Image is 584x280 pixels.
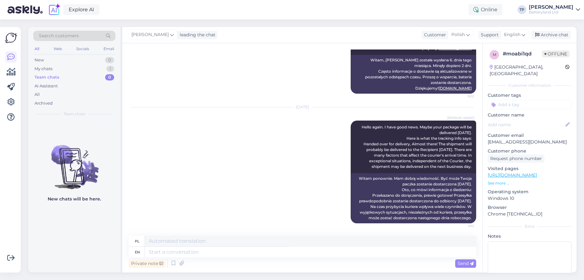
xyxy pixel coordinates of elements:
[490,64,565,77] div: [GEOGRAPHIC_DATA], [GEOGRAPHIC_DATA]
[542,50,570,57] span: Offline
[351,55,476,94] div: Witam, [PERSON_NAME] została wysłana 6. dnia tego miesiąca. Minęły dopiero 2 dni. Często informac...
[493,52,496,57] span: m
[529,10,573,15] div: Batteryland Ltd
[468,4,502,15] div: Online
[488,172,537,178] a: [URL][DOMAIN_NAME]
[451,94,474,99] span: 16:12
[447,116,474,120] span: [PERSON_NAME]
[488,204,571,211] p: Browser
[529,5,580,15] a: [PERSON_NAME]Batteryland Ltd
[129,104,476,110] div: [DATE]
[503,50,542,58] div: # moabi1qd
[129,259,166,268] div: Private note
[35,57,44,63] div: New
[52,45,63,53] div: Web
[504,31,520,38] span: English
[531,31,571,39] div: Archive chat
[488,189,571,195] p: Operating system
[488,139,571,145] p: [EMAIL_ADDRESS][DOMAIN_NAME]
[518,5,526,14] div: TP
[438,86,472,91] a: [DOMAIN_NAME]
[35,91,40,98] div: All
[458,261,474,266] span: Send
[529,5,573,10] div: [PERSON_NAME]
[362,125,473,169] span: Hello again. I have good news. Maybe your package will be delivered [DATE]. Here is what the trac...
[33,45,40,53] div: All
[488,211,571,217] p: Chrome [TECHNICAL_ID]
[35,66,52,72] div: My chats
[488,132,571,139] p: Customer email
[135,247,140,257] div: en
[488,154,544,163] div: Request phone number
[35,74,59,80] div: Team chats
[106,66,114,72] div: 1
[478,32,499,38] div: Support
[75,45,90,53] div: Socials
[48,196,101,202] p: New chats will be here.
[177,32,215,38] div: leading the chat
[451,31,465,38] span: Polish
[488,148,571,154] p: Customer phone
[131,31,169,38] span: [PERSON_NAME]
[39,33,79,39] span: Search customers
[351,173,476,223] div: Witam ponownie. Mam dobrą wiadomość. Być może Twoja paczka zostanie dostarczona [DATE]. Oto, co m...
[488,233,571,240] p: Notes
[105,57,114,63] div: 0
[488,121,564,128] input: Add name
[105,74,114,80] div: 0
[35,100,53,106] div: Archived
[488,195,571,202] p: Windows 10
[422,32,446,38] div: Customer
[488,180,571,186] p: See more ...
[488,83,571,88] div: Customer information
[488,112,571,118] p: Customer name
[135,236,140,246] div: pl
[451,224,474,228] span: 9:52
[102,45,115,53] div: Email
[63,4,99,15] a: Explore AI
[488,100,571,109] input: Add a tag
[35,83,58,89] div: AI Assistant
[488,224,571,229] div: Extra
[64,111,85,117] span: Team chats
[48,3,61,16] img: explore-ai
[28,134,120,190] img: No chats
[488,92,571,99] p: Customer tags
[488,165,571,172] p: Visited pages
[5,32,17,44] img: Askly Logo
